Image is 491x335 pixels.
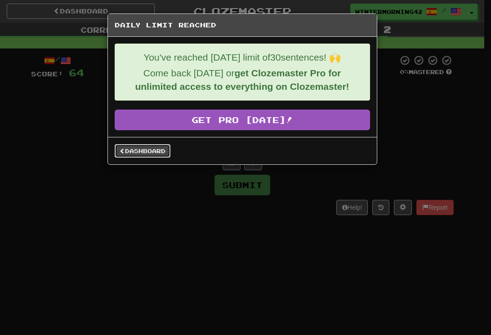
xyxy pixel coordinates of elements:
[115,110,370,130] a: Get Pro [DATE]!
[135,68,349,92] strong: get Clozemaster Pro for unlimited access to everything on Clozemaster!
[122,66,363,93] p: Come back [DATE] or
[115,144,170,158] a: Dashboard
[115,21,370,30] h5: Daily Limit Reached
[122,51,363,64] p: You've reached [DATE] limit of 30 sentences! 🙌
